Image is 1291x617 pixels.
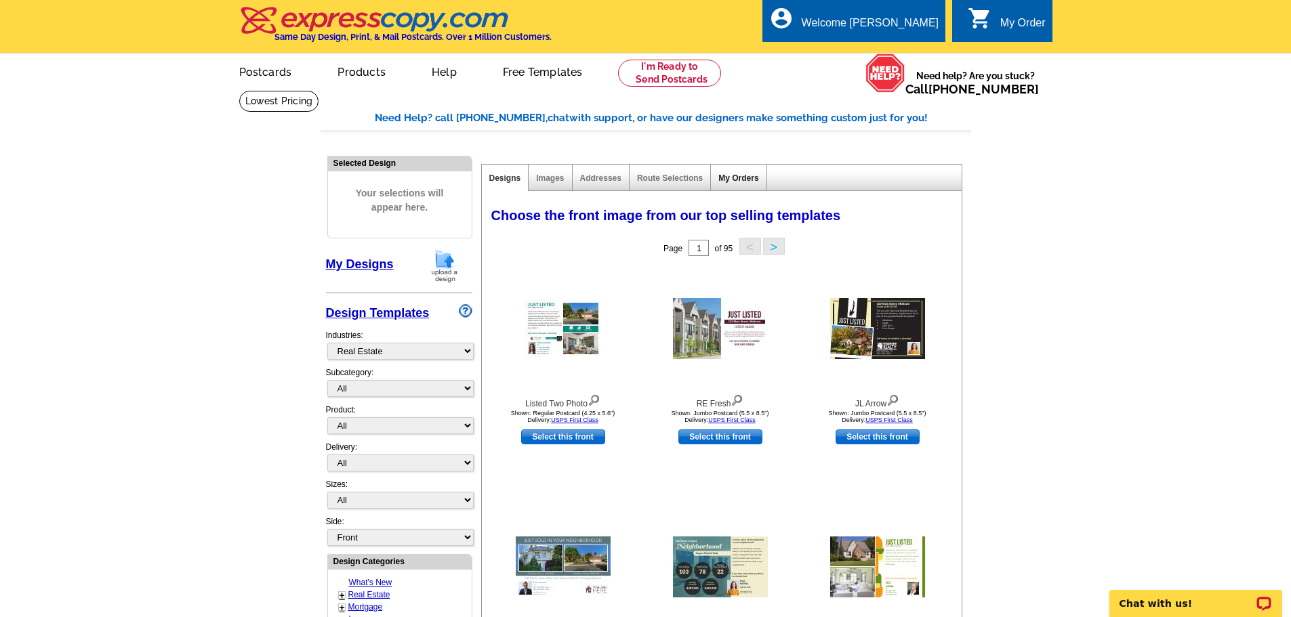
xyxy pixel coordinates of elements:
a: Free Templates [481,55,604,87]
a: use this design [521,429,605,444]
a: USPS First Class [865,417,913,423]
a: What's New [349,578,392,587]
a: Mortgage [348,602,383,612]
img: Listed Two Photo [525,299,602,358]
a: My Designs [326,257,394,271]
a: Products [316,55,407,87]
a: Real Estate [348,590,390,599]
span: Need help? Are you stuck? [905,69,1046,96]
a: Images [536,173,564,183]
a: Addresses [580,173,621,183]
img: upload-design [427,249,462,283]
i: account_circle [769,6,794,30]
div: Sizes: [326,478,472,515]
div: Need Help? call [PHONE_NUMBER], with support, or have our designers make something custom just fo... [375,110,971,126]
div: Side: [326,515,472,547]
div: Listed Two Photo [489,391,638,410]
div: Shown: Jumbo Postcard (5.5 x 8.5") Delivery: [646,410,795,423]
img: view design details [731,391,743,406]
img: Neighborhood Latest [673,536,768,597]
a: USPS First Class [708,417,756,423]
button: < [739,238,761,255]
a: use this design [836,429,920,444]
i: shopping_cart [968,6,992,30]
span: Choose the front image from our top selling templates [491,208,841,223]
img: JL Arrow [830,298,925,359]
span: of 95 [714,244,733,253]
img: help [865,54,905,93]
a: Same Day Design, Print, & Mail Postcards. Over 1 Million Customers. [239,16,552,42]
a: shopping_cart My Order [968,15,1046,32]
div: Shown: Jumbo Postcard (5.5 x 8.5") Delivery: [803,410,952,423]
a: Design Templates [326,306,430,320]
img: view design details [588,391,600,406]
a: Route Selections [637,173,703,183]
span: Your selections will appear here. [338,173,462,228]
div: Shown: Regular Postcard (4.25 x 5.6") Delivery: [489,410,638,423]
img: RE Fresh [673,298,768,359]
div: JL Arrow [803,391,952,410]
div: Subcategory: [326,366,472,404]
a: use this design [678,429,762,444]
div: My Order [1000,17,1046,36]
a: Help [410,55,478,87]
iframe: LiveChat chat widget [1101,574,1291,617]
span: Call [905,82,1039,96]
div: RE Fresh [646,391,795,410]
a: My Orders [718,173,758,183]
a: + [340,602,345,613]
div: Selected Design [328,156,472,169]
img: Deco 2 Pic [830,536,925,597]
img: Just Sold - 2 Property [516,536,611,597]
img: view design details [886,391,899,406]
a: [PHONE_NUMBER] [928,82,1039,96]
span: Page [663,244,682,253]
div: Delivery: [326,441,472,478]
span: chat [548,112,569,124]
div: Welcome [PERSON_NAME] [802,17,939,36]
button: > [763,238,785,255]
a: + [340,590,345,601]
div: Product: [326,404,472,441]
a: Postcards [218,55,314,87]
a: Designs [489,173,521,183]
div: Industries: [326,322,472,366]
img: design-wizard-help-icon.png [459,304,472,318]
a: USPS First Class [551,417,598,423]
h4: Same Day Design, Print, & Mail Postcards. Over 1 Million Customers. [274,32,552,42]
div: Design Categories [328,555,472,568]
